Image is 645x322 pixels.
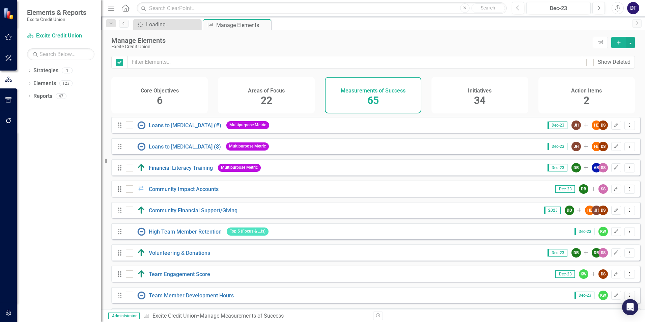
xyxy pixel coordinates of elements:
[218,164,261,171] span: Multipurpose Metric
[149,122,221,129] a: Loans to [MEDICAL_DATA] (#)
[137,142,145,151] img: No Information
[62,68,73,74] div: 1
[149,271,210,277] a: Team Engagement Score
[27,32,94,40] a: Excite Credit Union
[592,248,601,258] div: DB
[585,206,594,215] div: HE
[598,206,608,215] div: DS
[598,142,608,151] div: DS
[598,248,608,258] div: SS
[548,122,567,129] span: Dec-23
[341,88,405,94] h4: Measurements of Success
[598,184,608,194] div: SS
[248,88,285,94] h4: Areas of Focus
[526,2,591,14] button: Dec-23
[149,229,222,235] a: High Team Member Retention
[555,270,575,278] span: Dec-23
[598,227,608,236] div: KW
[571,142,581,151] div: JH
[111,37,589,44] div: Manage Elements
[141,88,179,94] h4: Core Objectives
[149,207,237,214] a: Community Financial Support/Giving
[149,186,219,192] a: Community Impact Accounts
[27,8,86,17] span: Elements & Reports
[226,142,269,150] span: Multipurpose Metric
[548,164,567,171] span: Dec-23
[157,95,163,106] span: 6
[137,121,145,129] img: No Information
[149,165,213,171] a: Financial Literacy Training
[598,120,608,130] div: DS
[622,299,638,315] div: Open Intercom Messenger
[227,227,269,235] span: Top 5 (Focus & ...ls)
[592,206,601,215] div: JH
[137,2,507,14] input: Search ClearPoint...
[137,185,145,193] img: Within Range
[137,270,145,278] img: On Track/Above Target
[571,248,581,258] div: DB
[137,291,145,299] img: No Information
[216,21,269,29] div: Manage Elements
[598,291,608,300] div: KW
[474,95,485,106] span: 34
[571,163,581,172] div: DB
[143,312,368,320] div: » Manage Measurements of Success
[574,292,594,299] span: Dec-23
[529,4,588,12] div: Dec-23
[367,95,379,106] span: 65
[56,93,66,99] div: 47
[555,185,575,193] span: Dec-23
[111,44,589,49] div: Excite Credit Union
[598,58,630,66] div: Show Deleted
[544,207,561,214] span: 2023
[146,20,199,29] div: Loading...
[3,7,16,20] img: ClearPoint Strategy
[226,121,269,129] span: Multipurpose Metric
[579,184,588,194] div: DB
[127,56,582,69] input: Filter Elements...
[59,81,73,86] div: 123
[579,269,588,279] div: KW
[592,120,601,130] div: HE
[149,292,234,299] a: Team Member Development Hours
[471,3,505,13] button: Search
[574,228,594,235] span: Dec-23
[548,143,567,150] span: Dec-23
[108,313,140,319] span: Administrator
[261,95,272,106] span: 22
[592,163,601,172] div: AB
[571,120,581,130] div: JH
[627,2,639,14] button: DT
[33,80,56,87] a: Elements
[149,143,221,150] a: Loans to [MEDICAL_DATA] ($)
[468,88,492,94] h4: Initiatives
[135,20,199,29] a: Loading...
[137,164,145,172] img: On Track/Above Target
[548,249,567,257] span: Dec-23
[137,206,145,214] img: On Track/Above Target
[152,313,197,319] a: Excite Credit Union
[481,5,495,10] span: Search
[571,88,602,94] h4: Action Items
[27,48,94,60] input: Search Below...
[137,249,145,257] img: On Track/Above Target
[137,227,145,236] img: No Information
[592,142,601,151] div: HE
[33,67,58,75] a: Strategies
[27,17,86,22] small: Excite Credit Union
[33,92,52,100] a: Reports
[149,250,210,256] a: Volunteering & Donations
[598,163,608,172] div: SS
[565,206,574,215] div: DB
[598,269,608,279] div: DS
[584,95,589,106] span: 2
